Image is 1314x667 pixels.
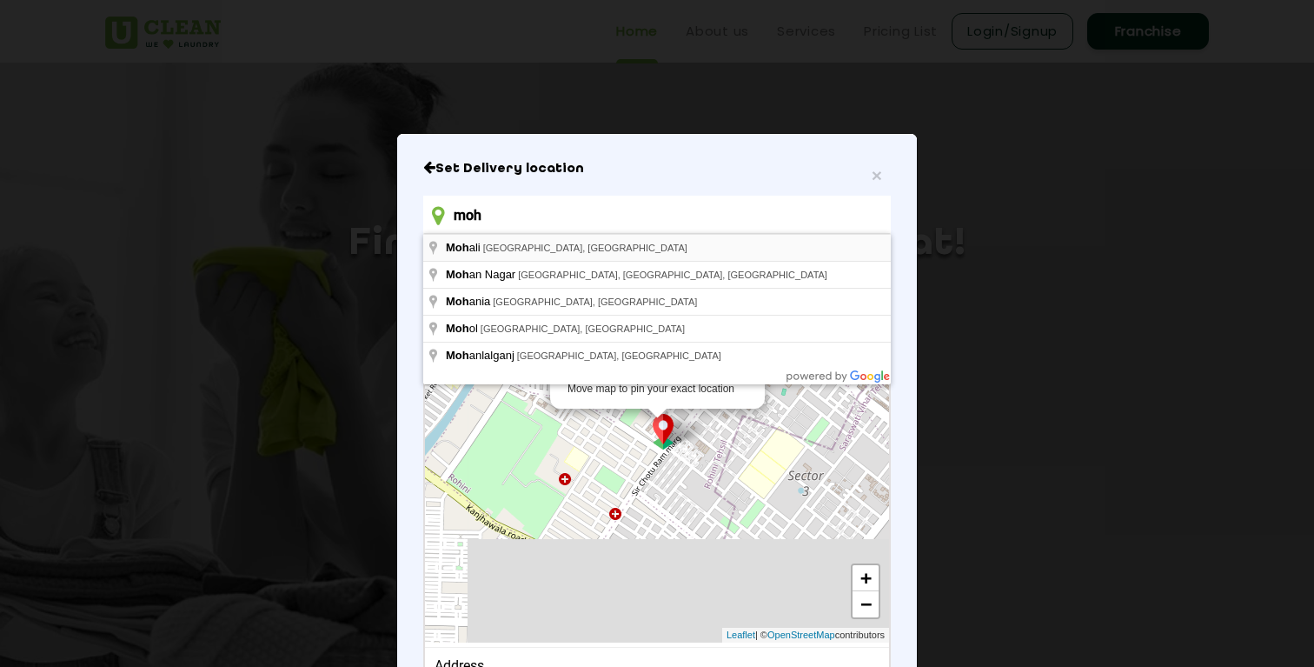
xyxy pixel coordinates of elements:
span: an Nagar [446,268,518,281]
span: ali [446,241,483,254]
span: [GEOGRAPHIC_DATA], [GEOGRAPHIC_DATA] [483,243,687,253]
a: Zoom out [853,591,879,617]
a: OpenStreetMap [767,628,835,643]
span: × [872,165,882,185]
span: Moh [446,268,469,281]
a: Zoom in [853,565,879,591]
span: [GEOGRAPHIC_DATA], [GEOGRAPHIC_DATA] [493,297,697,307]
span: [GEOGRAPHIC_DATA], [GEOGRAPHIC_DATA], [GEOGRAPHIC_DATA] [518,270,827,280]
h6: Close [423,160,891,177]
input: Enter location [423,196,891,235]
span: ania [446,295,493,308]
span: anlalganj [446,349,517,362]
span: Moh [446,241,469,254]
span: [GEOGRAPHIC_DATA], [GEOGRAPHIC_DATA] [481,323,685,334]
span: [GEOGRAPHIC_DATA], [GEOGRAPHIC_DATA] [517,350,721,361]
div: | © contributors [722,628,889,643]
span: ol [446,322,481,335]
a: Leaflet [727,628,755,643]
button: Close [872,166,882,184]
span: Moh [446,322,469,335]
span: Moh [446,295,469,308]
span: Moh [446,349,469,362]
